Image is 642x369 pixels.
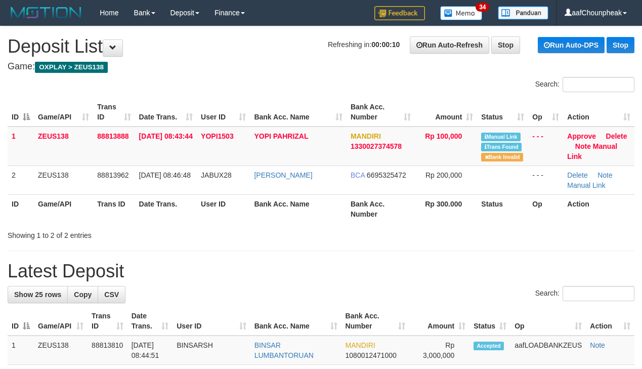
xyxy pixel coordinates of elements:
[8,62,634,72] h4: Game:
[8,127,34,166] td: 1
[498,6,548,20] img: panduan.png
[34,194,93,223] th: Game/API
[410,36,489,54] a: Run Auto-Refresh
[567,181,606,189] a: Manual Link
[586,307,634,336] th: Action: activate to sort column ascending
[371,40,400,49] strong: 00:00:10
[346,351,397,359] span: Copy 1080012471000 to clipboard
[477,194,528,223] th: Status
[8,286,68,303] a: Show 25 rows
[374,6,425,20] img: Feedback.jpg
[34,98,93,127] th: Game/API: activate to sort column ascending
[8,307,34,336] th: ID: activate to sort column descending
[97,171,129,179] span: 88813962
[34,336,88,365] td: ZEUS138
[139,171,191,179] span: [DATE] 08:46:48
[254,341,314,359] a: BINSAR LUMBANTORUAN
[127,307,173,336] th: Date Trans.: activate to sort column ascending
[93,194,135,223] th: Trans ID
[346,341,375,349] span: MANDIRI
[197,194,250,223] th: User ID
[351,142,402,150] span: Copy 1330027374578 to clipboard
[8,5,84,20] img: MOTION_logo.png
[8,36,634,57] h1: Deposit List
[250,194,347,223] th: Bank Acc. Name
[347,98,415,127] th: Bank Acc. Number: activate to sort column ascending
[173,336,250,365] td: BINSARSH
[590,341,605,349] a: Note
[97,132,129,140] span: 88813888
[8,336,34,365] td: 1
[254,132,308,140] a: YOPI PAHRIZAL
[425,171,462,179] span: Rp 200,000
[34,127,93,166] td: ZEUS138
[491,36,520,54] a: Stop
[597,171,613,179] a: Note
[8,226,260,240] div: Showing 1 to 2 of 2 entries
[351,132,381,140] span: MANDIRI
[481,153,523,161] span: Bank is not match
[481,133,520,141] span: Manually Linked
[328,40,400,49] span: Refreshing in:
[88,307,127,336] th: Trans ID: activate to sort column ascending
[535,77,634,92] label: Search:
[139,132,193,140] span: [DATE] 08:43:44
[510,336,586,365] td: aafLOADBANKZEUS
[528,166,563,194] td: - - -
[14,291,61,299] span: Show 25 rows
[351,171,365,179] span: BCA
[34,307,88,336] th: Game/API: activate to sort column ascending
[415,194,478,223] th: Rp 300.000
[8,194,34,223] th: ID
[201,132,234,140] span: YOPI1503
[563,98,634,127] th: Action: activate to sort column ascending
[538,37,605,53] a: Run Auto-DPS
[409,307,470,336] th: Amount: activate to sort column ascending
[528,98,563,127] th: Op: activate to sort column ascending
[197,98,250,127] th: User ID: activate to sort column ascending
[93,98,135,127] th: Trans ID: activate to sort column ascending
[409,336,470,365] td: Rp 3,000,000
[347,194,415,223] th: Bank Acc. Number
[474,342,504,350] span: Accepted
[367,171,406,179] span: Copy 6695325472 to clipboard
[173,307,250,336] th: User ID: activate to sort column ascending
[88,336,127,365] td: 88813810
[127,336,173,365] td: [DATE] 08:44:51
[440,6,483,20] img: Button%20Memo.svg
[567,142,617,160] a: Manual Link
[528,194,563,223] th: Op
[34,166,93,194] td: ZEUS138
[8,166,34,194] td: 2
[476,3,489,12] span: 34
[254,171,312,179] a: [PERSON_NAME]
[563,194,634,223] th: Action
[8,261,634,281] h1: Latest Deposit
[98,286,125,303] a: CSV
[477,98,528,127] th: Status: activate to sort column ascending
[35,62,108,73] span: OXPLAY > ZEUS138
[135,98,197,127] th: Date Trans.: activate to sort column ascending
[606,132,627,140] a: Delete
[528,127,563,166] td: - - -
[74,291,92,299] span: Copy
[607,37,634,53] a: Stop
[575,142,591,150] a: Note
[567,171,587,179] a: Delete
[425,132,462,140] span: Rp 100,000
[535,286,634,301] label: Search:
[341,307,409,336] th: Bank Acc. Number: activate to sort column ascending
[481,143,522,151] span: Similar transaction found
[67,286,98,303] a: Copy
[250,98,347,127] th: Bank Acc. Name: activate to sort column ascending
[469,307,510,336] th: Status: activate to sort column ascending
[201,171,232,179] span: JABUX28
[135,194,197,223] th: Date Trans.
[567,132,596,140] a: Approve
[8,98,34,127] th: ID: activate to sort column descending
[563,286,634,301] input: Search:
[510,307,586,336] th: Op: activate to sort column ascending
[563,77,634,92] input: Search:
[415,98,478,127] th: Amount: activate to sort column ascending
[250,307,341,336] th: Bank Acc. Name: activate to sort column ascending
